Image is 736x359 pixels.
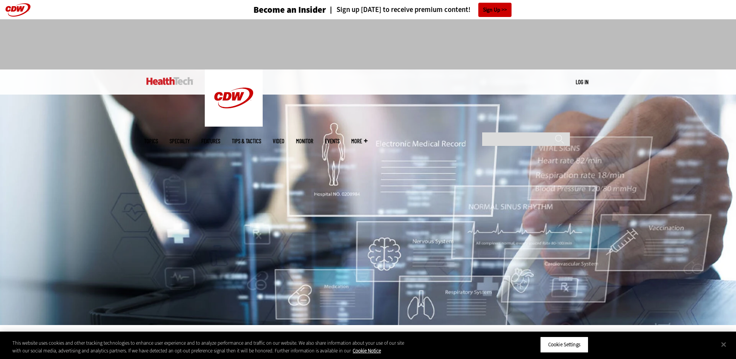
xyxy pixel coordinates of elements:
[144,138,158,144] span: Topics
[351,138,367,144] span: More
[296,138,313,144] a: MonITor
[12,339,405,354] div: This website uses cookies and other tracking technologies to enhance user experience and to analy...
[576,78,588,85] a: Log in
[205,120,263,129] a: CDW
[205,69,263,127] img: Home
[273,138,284,144] a: Video
[326,6,471,14] a: Sign up [DATE] to receive premium content!
[224,5,326,14] a: Become an Insider
[232,138,261,144] a: Tips & Tactics
[576,78,588,86] div: User menu
[715,336,732,353] button: Close
[353,347,381,354] a: More information about your privacy
[540,337,588,353] button: Cookie Settings
[325,138,340,144] a: Events
[170,138,190,144] span: Specialty
[201,138,220,144] a: Features
[146,77,193,85] img: Home
[253,5,326,14] h3: Become an Insider
[478,3,512,17] a: Sign Up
